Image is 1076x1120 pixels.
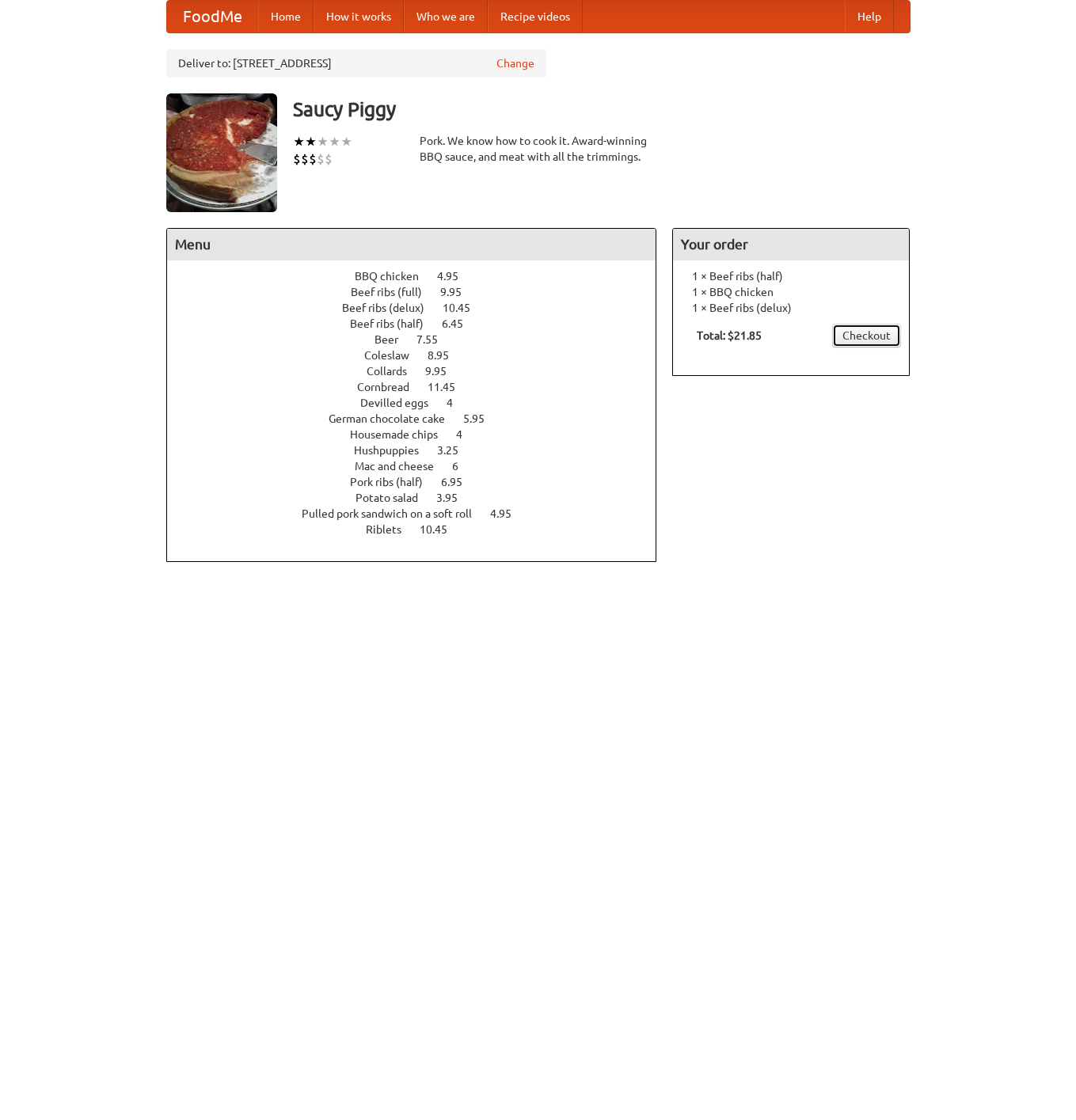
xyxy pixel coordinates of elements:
[360,397,482,409] a: Devilled eggs 4
[357,381,485,393] a: Cornbread 11.45
[452,460,474,473] span: 6
[436,492,473,504] span: 3.95
[416,333,454,346] span: 7.55
[681,300,901,316] li: 1 × Beef ribs (delux)
[355,492,434,504] span: Potato salad
[367,365,476,378] a: Collards 9.95
[329,412,461,425] span: German chocolate cake
[490,507,527,520] span: 4.95
[342,302,440,314] span: Beef ribs (delux)
[420,523,463,536] span: 10.45
[360,397,444,409] span: Devilled eggs
[317,150,325,168] li: $
[441,476,478,488] span: 6.95
[167,229,656,260] h4: Menu
[350,428,454,441] span: Housemade chips
[375,333,467,346] a: Beer 7.55
[351,286,491,298] a: Beef ribs (full) 9.95
[437,444,474,457] span: 3.25
[329,133,340,150] li: ★
[342,302,500,314] a: Beef ribs (delux) 10.45
[350,476,439,488] span: Pork ribs (half)
[845,1,894,32] a: Help
[302,507,541,520] a: Pulled pork sandwich on a soft roll 4.95
[364,349,425,362] span: Coleslaw
[681,284,901,300] li: 1 × BBQ chicken
[366,523,477,536] a: Riblets 10.45
[293,150,301,168] li: $
[488,1,583,32] a: Recipe videos
[351,286,438,298] span: Beef ribs (full)
[440,286,477,298] span: 9.95
[364,349,478,362] a: Coleslaw 8.95
[437,270,474,283] span: 4.95
[354,444,488,457] a: Hushpuppies 3.25
[340,133,352,150] li: ★
[309,150,317,168] li: $
[428,381,471,393] span: 11.45
[350,317,492,330] a: Beef ribs (half) 6.45
[447,397,469,409] span: 4
[496,55,534,71] a: Change
[301,150,309,168] li: $
[166,93,277,212] img: angular.jpg
[354,444,435,457] span: Hushpuppies
[355,270,435,283] span: BBQ chicken
[673,229,909,260] h4: Your order
[317,133,329,150] li: ★
[293,133,305,150] li: ★
[350,428,492,441] a: Housemade chips 4
[355,270,488,283] a: BBQ chicken 4.95
[355,492,487,504] a: Potato salad 3.95
[357,381,425,393] span: Cornbread
[325,150,333,168] li: $
[355,460,488,473] a: Mac and cheese 6
[681,268,901,284] li: 1 × Beef ribs (half)
[375,333,414,346] span: Beer
[367,365,423,378] span: Collards
[425,365,462,378] span: 9.95
[456,428,478,441] span: 4
[350,476,492,488] a: Pork ribs (half) 6.95
[404,1,488,32] a: Who we are
[329,412,514,425] a: German chocolate cake 5.95
[355,460,450,473] span: Mac and cheese
[428,349,465,362] span: 8.95
[166,49,546,78] div: Deliver to: [STREET_ADDRESS]
[697,329,762,342] b: Total: $21.85
[167,1,258,32] a: FoodMe
[832,324,901,347] a: Checkout
[258,1,314,32] a: Home
[443,302,486,314] span: 10.45
[420,133,657,165] div: Pork. We know how to cook it. Award-winning BBQ sauce, and meat with all the trimmings.
[305,133,317,150] li: ★
[442,317,479,330] span: 6.45
[314,1,404,32] a: How it works
[302,507,488,520] span: Pulled pork sandwich on a soft roll
[463,412,500,425] span: 5.95
[293,93,911,125] h3: Saucy Piggy
[350,317,439,330] span: Beef ribs (half)
[366,523,417,536] span: Riblets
